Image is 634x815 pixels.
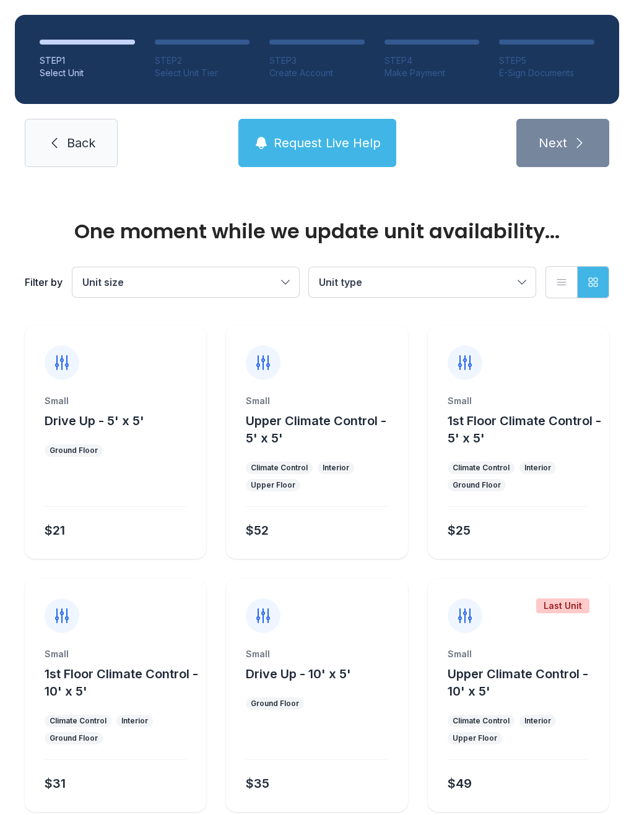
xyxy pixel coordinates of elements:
[40,54,135,67] div: STEP 1
[251,463,308,473] div: Climate Control
[499,54,594,67] div: STEP 5
[246,522,269,539] div: $52
[269,54,365,67] div: STEP 3
[499,67,594,79] div: E-Sign Documents
[82,276,124,288] span: Unit size
[45,412,144,429] button: Drive Up - 5' x 5'
[45,413,144,428] span: Drive Up - 5' x 5'
[251,480,295,490] div: Upper Floor
[155,67,250,79] div: Select Unit Tier
[40,67,135,79] div: Select Unit
[50,733,98,743] div: Ground Floor
[539,134,567,152] span: Next
[50,716,106,726] div: Climate Control
[155,54,250,67] div: STEP 2
[448,666,588,699] span: Upper Climate Control - 10' x 5'
[25,222,609,241] div: One moment while we update unit availability...
[45,395,186,407] div: Small
[448,648,589,660] div: Small
[246,665,351,683] button: Drive Up - 10' x 5'
[45,648,186,660] div: Small
[384,54,480,67] div: STEP 4
[246,775,269,792] div: $35
[72,267,299,297] button: Unit size
[453,716,510,726] div: Climate Control
[448,395,589,407] div: Small
[448,412,604,447] button: 1st Floor Climate Control - 5' x 5'
[67,134,95,152] span: Back
[448,413,601,446] span: 1st Floor Climate Control - 5' x 5'
[45,665,201,700] button: 1st Floor Climate Control - 10' x 5'
[448,522,471,539] div: $25
[309,267,536,297] button: Unit type
[448,665,604,700] button: Upper Climate Control - 10' x 5'
[274,134,381,152] span: Request Live Help
[246,412,402,447] button: Upper Climate Control - 5' x 5'
[453,733,497,743] div: Upper Floor
[323,463,349,473] div: Interior
[384,67,480,79] div: Make Payment
[246,648,388,660] div: Small
[448,775,472,792] div: $49
[45,522,65,539] div: $21
[536,598,589,613] div: Last Unit
[45,666,198,699] span: 1st Floor Climate Control - 10' x 5'
[121,716,148,726] div: Interior
[319,276,362,288] span: Unit type
[246,395,388,407] div: Small
[269,67,365,79] div: Create Account
[246,413,386,446] span: Upper Climate Control - 5' x 5'
[45,775,66,792] div: $31
[524,463,551,473] div: Interior
[524,716,551,726] div: Interior
[246,666,351,681] span: Drive Up - 10' x 5'
[453,463,510,473] div: Climate Control
[50,446,98,455] div: Ground Floor
[25,275,63,290] div: Filter by
[453,480,501,490] div: Ground Floor
[251,699,299,709] div: Ground Floor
